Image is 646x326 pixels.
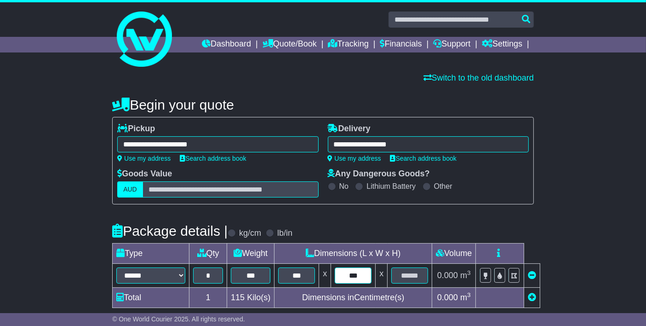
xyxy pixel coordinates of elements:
[390,155,457,162] a: Search address book
[328,124,371,134] label: Delivery
[432,244,476,264] td: Volume
[366,182,416,191] label: Lithium Battery
[434,182,452,191] label: Other
[231,293,245,302] span: 115
[227,288,274,308] td: Kilo(s)
[380,37,422,52] a: Financials
[227,244,274,264] td: Weight
[274,288,432,308] td: Dimensions in Centimetre(s)
[277,228,292,239] label: lb/in
[113,244,189,264] td: Type
[117,181,143,198] label: AUD
[423,73,534,82] a: Switch to the old dashboard
[433,37,470,52] a: Support
[112,223,228,239] h4: Package details |
[328,37,369,52] a: Tracking
[319,264,331,288] td: x
[202,37,251,52] a: Dashboard
[339,182,349,191] label: No
[482,37,522,52] a: Settings
[467,291,471,298] sup: 3
[274,244,432,264] td: Dimensions (L x W x H)
[112,315,245,323] span: © One World Courier 2025. All rights reserved.
[528,271,536,280] a: Remove this item
[263,37,317,52] a: Quote/Book
[467,269,471,276] sup: 3
[180,155,246,162] a: Search address book
[528,293,536,302] a: Add new item
[189,244,227,264] td: Qty
[460,293,471,302] span: m
[328,155,381,162] a: Use my address
[437,293,458,302] span: 0.000
[112,97,534,112] h4: Begin your quote
[113,288,189,308] td: Total
[117,155,171,162] a: Use my address
[239,228,261,239] label: kg/cm
[189,288,227,308] td: 1
[117,169,172,179] label: Goods Value
[460,271,471,280] span: m
[437,271,458,280] span: 0.000
[117,124,155,134] label: Pickup
[376,264,388,288] td: x
[328,169,430,179] label: Any Dangerous Goods?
